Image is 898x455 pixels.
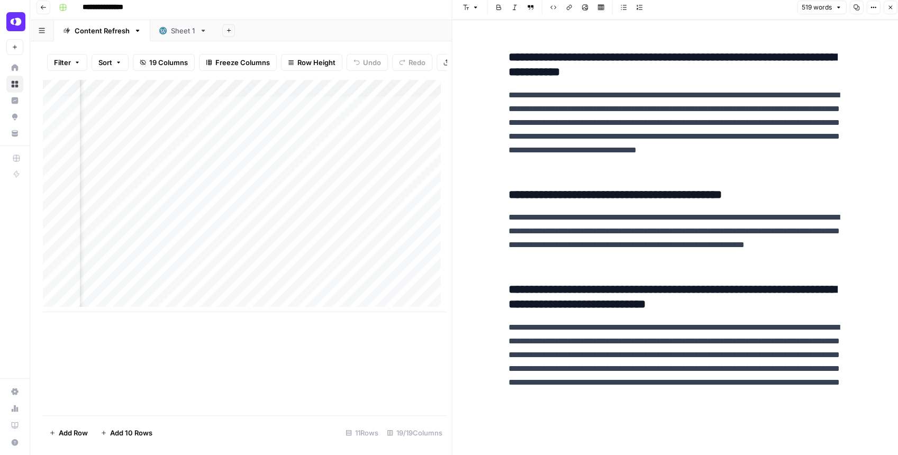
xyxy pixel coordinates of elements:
button: Sort [92,54,129,71]
span: Add Row [59,427,88,438]
div: 19/19 Columns [383,424,447,441]
span: Sort [98,57,112,68]
span: Filter [54,57,71,68]
span: 19 Columns [149,57,188,68]
button: Redo [392,54,432,71]
a: Usage [6,400,23,417]
span: 519 words [802,3,832,12]
a: Browse [6,76,23,93]
a: Your Data [6,125,23,142]
button: 19 Columns [133,54,195,71]
div: Content Refresh [75,25,130,36]
button: Undo [347,54,388,71]
button: Help + Support [6,434,23,451]
a: Sheet 1 [150,20,216,41]
img: OpenPhone Logo [6,12,25,31]
button: Add Row [43,424,94,441]
button: Add 10 Rows [94,424,159,441]
a: Home [6,59,23,76]
button: 519 words [797,1,846,14]
div: 11 Rows [341,424,383,441]
span: Undo [363,57,381,68]
a: Content Refresh [54,20,150,41]
span: Row Height [297,57,335,68]
span: Freeze Columns [215,57,270,68]
a: Opportunities [6,108,23,125]
span: Redo [409,57,425,68]
button: Row Height [281,54,342,71]
a: Learning Hub [6,417,23,434]
button: Workspace: OpenPhone [6,8,23,35]
div: Sheet 1 [171,25,195,36]
a: Insights [6,92,23,109]
a: Settings [6,383,23,400]
button: Filter [47,54,87,71]
button: Freeze Columns [199,54,277,71]
span: Add 10 Rows [110,427,152,438]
